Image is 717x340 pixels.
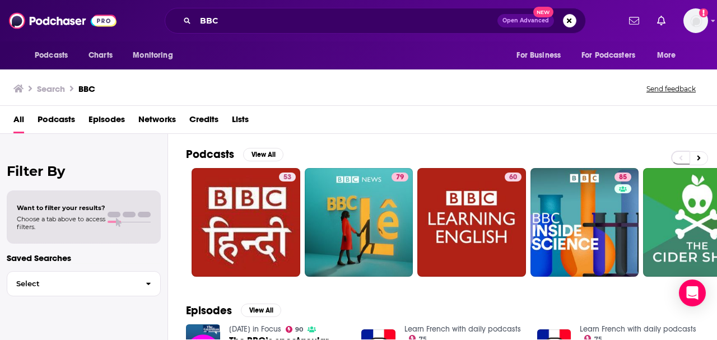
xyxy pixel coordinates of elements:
[89,110,125,133] a: Episodes
[35,48,68,63] span: Podcasts
[404,324,521,334] a: Learn French with daily podcasts
[295,327,303,332] span: 90
[305,168,413,277] a: 79
[192,168,300,277] a: 53
[7,280,137,287] span: Select
[396,172,404,183] span: 79
[683,8,708,33] button: Show profile menu
[189,110,218,133] a: Credits
[574,45,651,66] button: open menu
[232,110,249,133] a: Lists
[81,45,119,66] a: Charts
[125,45,187,66] button: open menu
[27,45,82,66] button: open menu
[78,83,95,94] h3: BBC
[38,110,75,133] a: Podcasts
[195,12,497,30] input: Search podcasts, credits, & more...
[699,8,708,17] svg: Add a profile image
[17,215,105,231] span: Choose a tab above to access filters.
[509,172,517,183] span: 60
[9,10,117,31] img: Podchaser - Follow, Share and Rate Podcasts
[89,48,113,63] span: Charts
[13,110,24,133] a: All
[17,204,105,212] span: Want to filter your results?
[243,148,283,161] button: View All
[229,324,281,334] a: Today in Focus
[7,253,161,263] p: Saved Searches
[625,11,644,30] a: Show notifications dropdown
[581,48,635,63] span: For Podcasters
[286,326,304,333] a: 90
[7,163,161,179] h2: Filter By
[279,173,296,181] a: 53
[657,48,676,63] span: More
[37,83,65,94] h3: Search
[509,45,575,66] button: open menu
[417,168,526,277] a: 60
[505,173,522,181] a: 60
[241,304,281,317] button: View All
[186,147,283,161] a: PodcastsView All
[138,110,176,133] a: Networks
[530,168,639,277] a: 85
[186,304,281,318] a: EpisodesView All
[516,48,561,63] span: For Business
[580,324,696,334] a: Learn French with daily podcasts
[679,280,706,306] div: Open Intercom Messenger
[649,45,690,66] button: open menu
[533,7,553,17] span: New
[392,173,408,181] a: 79
[7,271,161,296] button: Select
[133,48,173,63] span: Monitoring
[283,172,291,183] span: 53
[502,18,549,24] span: Open Advanced
[653,11,670,30] a: Show notifications dropdown
[497,14,554,27] button: Open AdvancedNew
[643,84,699,94] button: Send feedback
[165,8,586,34] div: Search podcasts, credits, & more...
[614,173,631,181] a: 85
[619,172,627,183] span: 85
[683,8,708,33] span: Logged in as vjacobi
[186,147,234,161] h2: Podcasts
[683,8,708,33] img: User Profile
[186,304,232,318] h2: Episodes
